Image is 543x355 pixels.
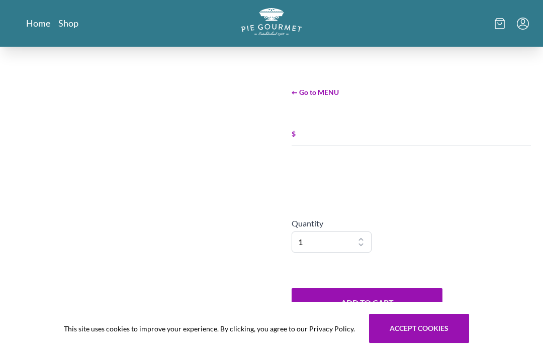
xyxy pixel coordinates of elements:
[292,127,531,141] div: $
[292,218,323,228] span: Quantity
[58,17,78,29] a: Shop
[369,314,469,343] button: Accept cookies
[64,323,355,334] span: This site uses cookies to improve your experience. By clicking, you agree to our Privacy Policy.
[241,8,302,39] a: Logo
[26,17,50,29] a: Home
[241,8,302,36] img: logo
[517,18,529,30] button: Menu
[292,87,531,97] span: ← Go to MENU
[292,288,442,317] button: Add to Cart
[292,231,372,253] select: Quantity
